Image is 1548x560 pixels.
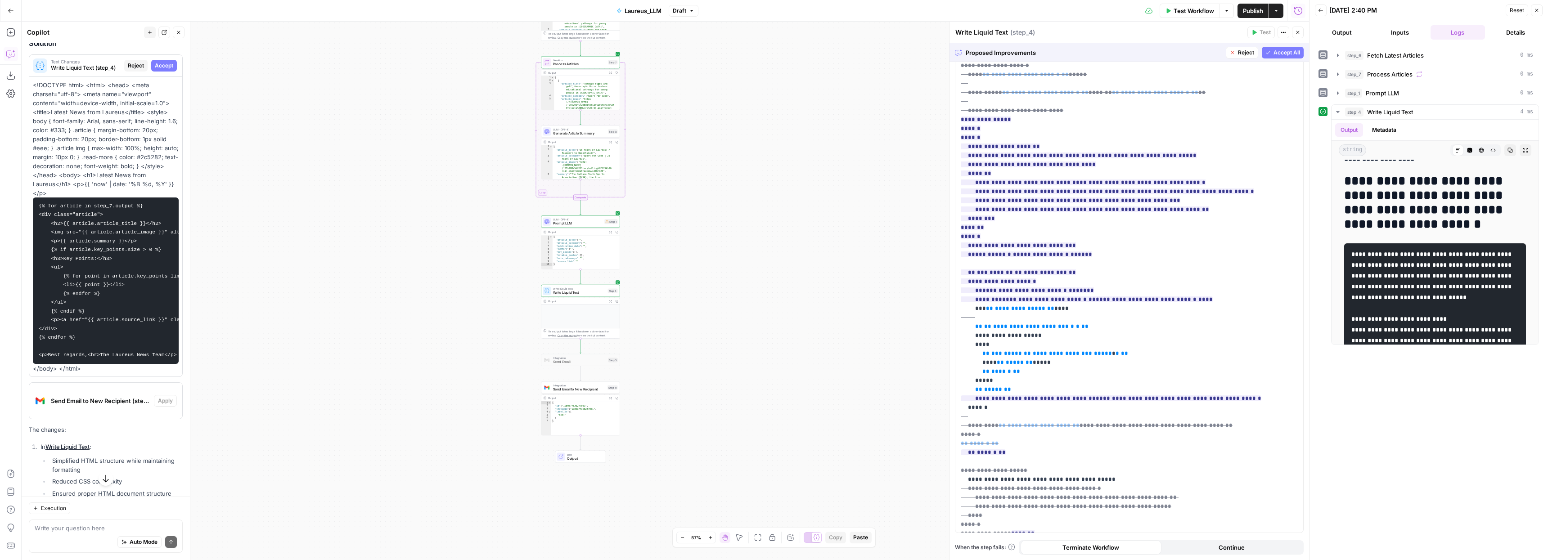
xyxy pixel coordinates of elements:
[548,410,551,413] span: Toggle code folding, rows 4 through 6
[40,442,183,452] p: In :
[580,366,581,381] g: Edge from step_5 to step_11
[50,477,183,486] li: Reduced CSS complexity
[1160,4,1219,18] button: Test Workflow
[548,329,618,337] div: This output is too large & has been abbreviated for review. to view the full content.
[551,79,553,82] span: Toggle code folding, rows 2 through 21
[608,288,618,293] div: Step 4
[580,41,581,56] g: Edge from step_6 to step_7
[553,58,606,62] span: Iteration
[541,254,553,257] div: 7
[541,148,553,155] div: 2
[1161,540,1302,555] button: Continue
[50,489,183,498] li: Ensured proper HTML document structure
[541,257,553,260] div: 8
[1367,123,1402,137] button: Metadata
[558,36,577,39] span: Copy the output
[541,410,551,413] div: 4
[580,110,581,125] g: Edge from step_7 to step_8
[541,381,620,435] div: IntegrationSend Email to New RecipientStep 11Output{ "id":"1989e7fc262f7061", "threadId":"1989e7f...
[604,219,617,224] div: Step 1
[567,456,602,461] span: Output
[154,395,177,407] button: Apply
[1332,120,1539,345] div: 4 ms
[541,28,553,31] div: 5
[541,195,620,200] div: Complete
[45,443,90,450] a: Write Liquid Text
[541,285,620,339] div: Write Liquid TextWrite Liquid TextStep 4OutputThis output is too large & has been abbreviated for...
[124,60,148,72] button: Reject
[1247,27,1275,38] button: Test
[1010,28,1035,37] span: ( step_4 )
[548,140,606,144] div: Output
[1226,47,1258,58] button: Reject
[551,76,553,79] span: Toggle code folding, rows 1 through 102
[608,60,617,64] div: Step 7
[1332,105,1539,119] button: 4 ms
[1489,25,1543,40] button: Details
[541,417,551,420] div: 6
[853,533,868,542] span: Paste
[553,217,603,221] span: LLM · GPT-4.1
[1335,123,1363,137] button: Output
[553,383,606,387] span: Integration
[541,401,551,404] div: 1
[541,238,553,242] div: 2
[553,131,606,136] span: Generate Article Summary
[151,60,177,72] button: Accept
[1332,48,1539,63] button: 0 ms
[541,98,554,113] div: 5
[29,77,182,377] div: <!DOCTYPE html> <html> <head> <meta charset="utf-8"> <meta name="viewport" content="width=device-...
[558,334,577,337] span: Copy the output
[1345,51,1363,60] span: step_6
[541,251,553,254] div: 6
[541,260,553,263] div: 9
[541,354,620,366] div: IntegrationSend EmailStep 5
[1520,108,1533,116] span: 4 ms
[548,299,606,303] div: Output
[541,420,551,423] div: 7
[573,195,588,200] div: Complete
[544,385,549,390] img: gmail%20(1).png
[1260,28,1271,36] span: Test
[541,76,554,79] div: 1
[541,145,553,148] div: 1
[33,394,47,408] img: gmail%20(1).png
[1520,51,1533,59] span: 0 ms
[541,173,553,209] div: 5
[128,62,144,70] span: Reject
[608,129,617,134] div: Step 8
[41,504,66,512] span: Execution
[51,64,121,72] span: Write Liquid Text (step_4)
[117,536,162,548] button: Auto Mode
[955,543,1015,551] a: When the step fails:
[541,16,553,28] div: 4
[1243,6,1263,15] span: Publish
[567,452,602,457] span: End
[1238,49,1254,57] span: Reject
[1506,4,1528,16] button: Reset
[541,451,620,463] div: EndOutput
[541,215,620,269] div: LLM · GPT-4.1Prompt LLMStep 1Output{ "article_title":"", "article_category":"", "publication_date...
[691,534,701,541] span: 57%
[829,533,842,542] span: Copy
[1520,70,1533,78] span: 0 ms
[553,221,603,226] span: Prompt LLM
[541,125,620,179] div: LLM · GPT-4.1Generate Article SummaryStep 8Output{ "article_title":"25 Years of Laureus: A Passpo...
[625,6,661,15] span: Laureus_LLM
[548,401,551,404] span: Toggle code folding, rows 1 through 7
[541,79,554,82] div: 2
[541,161,553,173] div: 4
[580,269,581,284] g: Edge from step_1 to step_4
[1062,543,1119,552] span: Terminate Workflow
[1431,25,1485,40] button: Logs
[541,56,620,110] div: LoopIterationProcess ArticlesStep 7Output[ { "article_title":"Through rugby and golf, Associação ...
[580,435,581,450] g: Edge from step_11 to end
[541,263,553,266] div: 10
[553,387,606,392] span: Send Email to New Recipient
[1345,108,1363,116] span: step_4
[553,62,606,67] span: Process Articles
[553,356,606,360] span: Integration
[541,245,553,248] div: 4
[39,203,321,358] code: {% for article in step_7.output %} <div class="article"> <h2>{{ article.article_title }}</h2> <im...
